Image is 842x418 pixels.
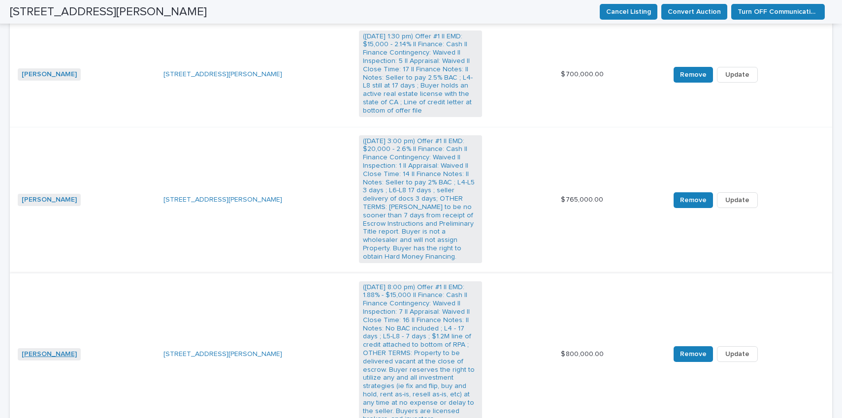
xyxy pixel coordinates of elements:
[668,3,721,20] span: Convert Auction
[680,66,707,83] span: Remove
[725,346,749,362] span: Update
[10,5,207,19] h2: [STREET_ADDRESS][PERSON_NAME]
[674,192,713,208] button: Remove
[561,194,605,204] p: $ 765,000.00
[680,192,707,209] span: Remove
[717,192,758,208] button: Update
[363,137,478,261] a: ([DATE] 3:00 pm) Offer #1 || EMD: $20,000 - 2.6% || Finance: Cash || Finance Contingency: Waived ...
[717,67,758,83] button: Update
[674,346,713,362] button: Remove
[163,350,282,358] a: [STREET_ADDRESS][PERSON_NAME]
[561,348,606,358] p: $ 800,000.00
[680,346,707,362] span: Remove
[163,196,282,204] a: [STREET_ADDRESS][PERSON_NAME]
[22,350,77,358] a: [PERSON_NAME]
[731,4,825,20] button: Turn OFF Communication
[22,196,77,204] a: [PERSON_NAME]
[600,4,657,20] button: Cancel Listing
[661,4,727,20] button: Convert Auction
[363,32,478,115] a: ([DATE] 1:30 pm) Offer #1 || EMD: $15,000 - 2.14% || Finance: Cash || Finance Contingency: Waived...
[725,66,749,83] span: Update
[717,346,758,362] button: Update
[606,3,651,20] span: Cancel Listing
[674,67,713,83] button: Remove
[22,70,77,79] a: [PERSON_NAME]
[10,22,832,127] tr: [PERSON_NAME] [STREET_ADDRESS][PERSON_NAME] ([DATE] 1:30 pm) Offer #1 || EMD: $15,000 - 2.14% || ...
[10,127,832,273] tr: [PERSON_NAME] [STREET_ADDRESS][PERSON_NAME] ([DATE] 3:00 pm) Offer #1 || EMD: $20,000 - 2.6% || F...
[163,70,282,79] a: [STREET_ADDRESS][PERSON_NAME]
[725,192,749,209] span: Update
[561,68,606,79] p: $ 700,000.00
[738,3,818,20] span: Turn OFF Communication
